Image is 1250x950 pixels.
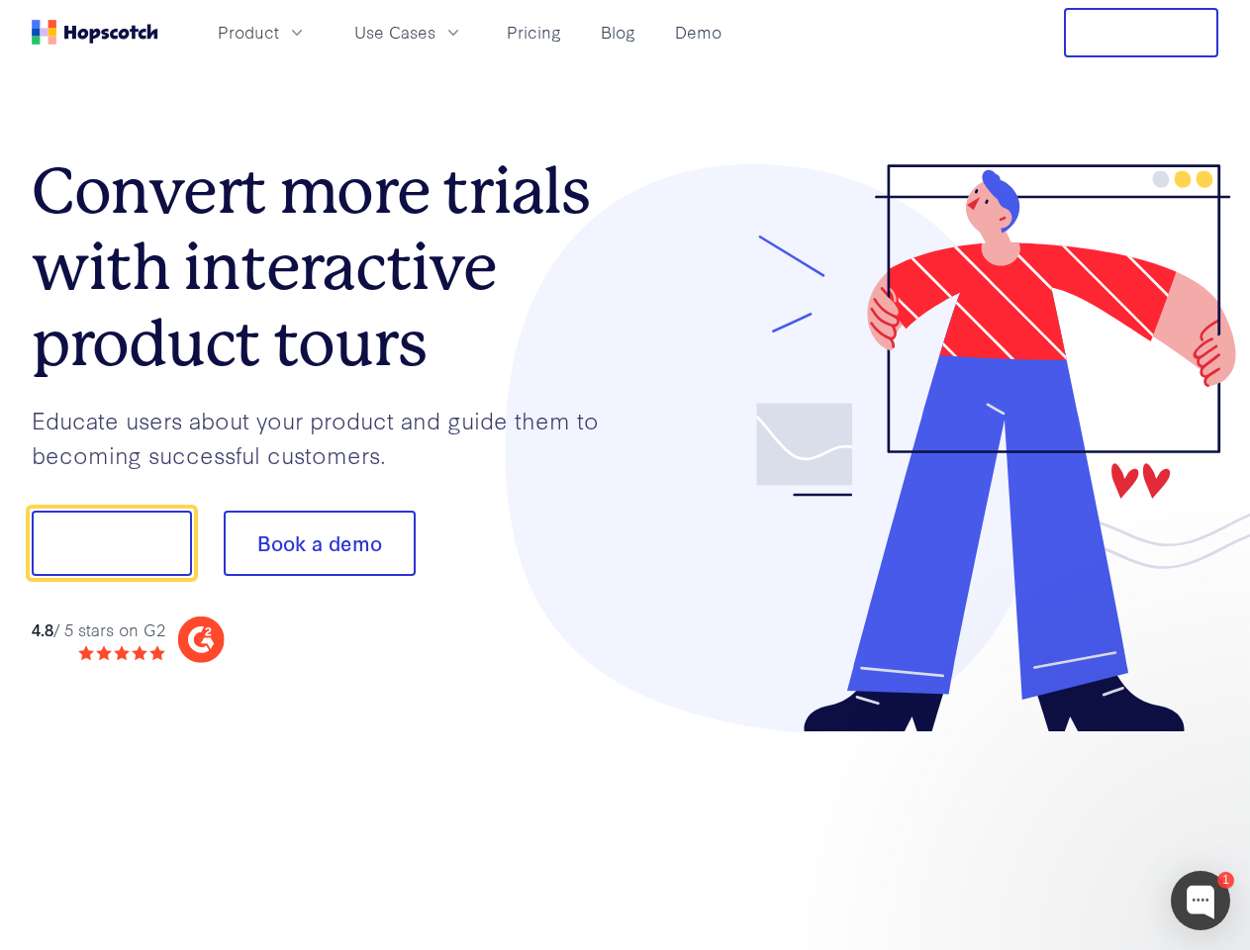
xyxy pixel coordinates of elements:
strong: 4.8 [32,617,53,640]
button: Use Cases [342,16,475,48]
div: / 5 stars on G2 [32,617,165,642]
button: Free Trial [1064,8,1218,57]
div: 1 [1217,872,1234,889]
span: Product [218,20,279,45]
button: Book a demo [224,511,416,576]
p: Educate users about your product and guide them to becoming successful customers. [32,403,625,471]
a: Demo [667,16,729,48]
a: Home [32,20,158,45]
h1: Convert more trials with interactive product tours [32,153,625,381]
a: Blog [593,16,643,48]
button: Show me! [32,511,192,576]
span: Use Cases [354,20,435,45]
button: Product [206,16,319,48]
a: Pricing [499,16,569,48]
